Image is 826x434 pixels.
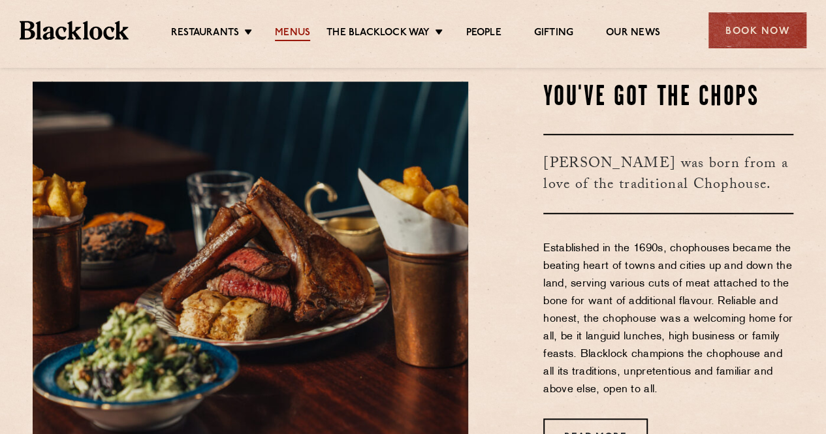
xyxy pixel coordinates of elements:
[534,27,573,41] a: Gifting
[20,21,129,39] img: BL_Textured_Logo-footer-cropped.svg
[708,12,806,48] div: Book Now
[543,240,793,399] p: Established in the 1690s, chophouses became the beating heart of towns and cities up and down the...
[543,134,793,214] h3: [PERSON_NAME] was born from a love of the traditional Chophouse.
[543,82,793,114] h2: You've Got The Chops
[466,27,501,41] a: People
[171,27,239,41] a: Restaurants
[275,27,310,41] a: Menus
[326,27,430,41] a: The Blacklock Way
[606,27,660,41] a: Our News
